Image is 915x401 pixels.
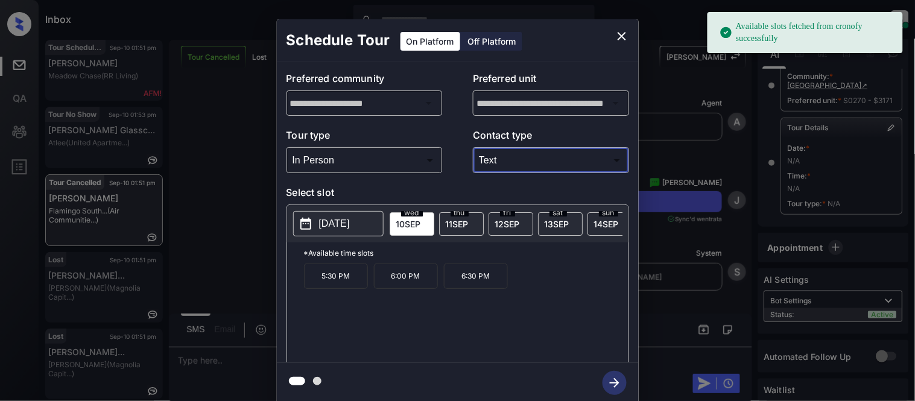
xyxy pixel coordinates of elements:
p: Preferred unit [473,71,629,90]
span: wed [401,209,423,216]
h2: Schedule Tour [277,19,400,62]
div: date-select [390,212,434,236]
p: Select slot [287,185,629,204]
p: [DATE] [319,216,350,231]
div: In Person [290,150,440,170]
div: date-select [538,212,583,236]
p: Contact type [473,128,629,147]
span: sat [549,209,567,216]
span: 13 SEP [545,219,569,229]
div: date-select [587,212,632,236]
span: fri [500,209,515,216]
span: 11 SEP [446,219,469,229]
div: date-select [489,212,533,236]
div: Available slots fetched from cronofy successfully [720,16,893,49]
button: btn-next [595,367,634,399]
span: sun [599,209,618,216]
p: 6:30 PM [444,264,508,289]
p: Preferred community [287,71,443,90]
span: 10 SEP [396,219,421,229]
span: 12 SEP [495,219,520,229]
div: On Platform [401,32,460,51]
button: close [610,24,634,48]
p: 6:00 PM [374,264,438,289]
button: [DATE] [293,211,384,236]
div: Off Platform [462,32,522,51]
div: Text [476,150,626,170]
p: 5:30 PM [304,264,368,289]
div: date-select [439,212,484,236]
span: thu [451,209,469,216]
p: Tour type [287,128,443,147]
p: *Available time slots [304,242,628,264]
span: 14 SEP [594,219,619,229]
